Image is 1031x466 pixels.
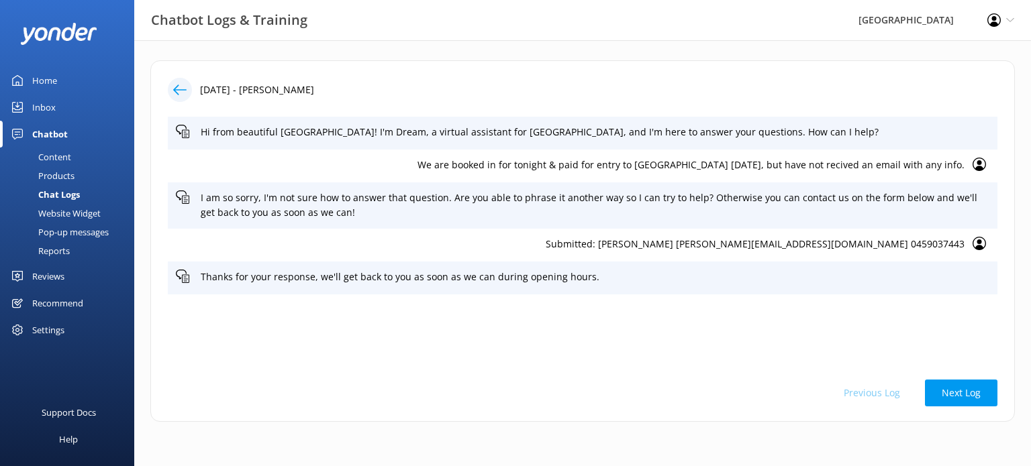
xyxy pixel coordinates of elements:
div: Support Docs [42,399,96,426]
p: Submitted: [PERSON_NAME] [PERSON_NAME][EMAIL_ADDRESS][DOMAIN_NAME] 0459037443 [176,237,965,251]
div: Website Widget [8,204,101,223]
div: Home [32,67,57,94]
p: I am so sorry, I'm not sure how to answer that question. Are you able to phrase it another way so... [201,190,989,221]
div: Chat Logs [8,185,80,204]
div: Reviews [32,263,64,290]
p: Hi from beautiful [GEOGRAPHIC_DATA]! I'm Dream, a virtual assistant for [GEOGRAPHIC_DATA], and I'... [201,125,989,139]
h3: Chatbot Logs & Training [151,9,307,31]
div: Help [59,426,78,453]
div: Products [8,166,75,185]
div: Settings [32,316,64,343]
img: yonder-white-logo.png [20,23,97,45]
div: Pop-up messages [8,223,109,241]
p: We are booked in for tonight & paid for entry to [GEOGRAPHIC_DATA] [DATE], but have not recived a... [176,158,965,172]
a: Chat Logs [8,185,134,204]
button: Next Log [925,380,997,406]
a: Content [8,148,134,166]
div: Content [8,148,71,166]
p: [DATE] - [PERSON_NAME] [200,82,314,97]
a: Reports [8,241,134,260]
div: Chatbot [32,121,68,148]
div: Reports [8,241,70,260]
a: Pop-up messages [8,223,134,241]
div: Inbox [32,94,56,121]
div: Recommend [32,290,83,316]
a: Website Widget [8,204,134,223]
p: Thanks for your response, we'll get back to you as soon as we can during opening hours. [201,270,989,284]
a: Products [8,166,134,185]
